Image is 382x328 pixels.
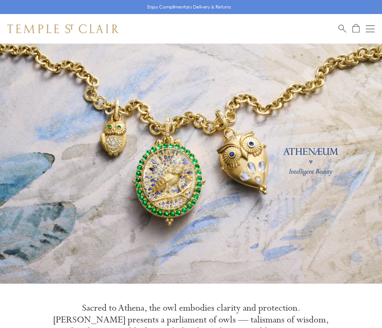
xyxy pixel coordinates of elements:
a: Search [338,24,346,33]
p: Enjoy Complimentary Delivery & Returns [147,3,231,11]
a: Open Shopping Bag [352,24,359,33]
button: Open navigation [366,24,375,33]
img: Temple St. Clair [7,24,119,33]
